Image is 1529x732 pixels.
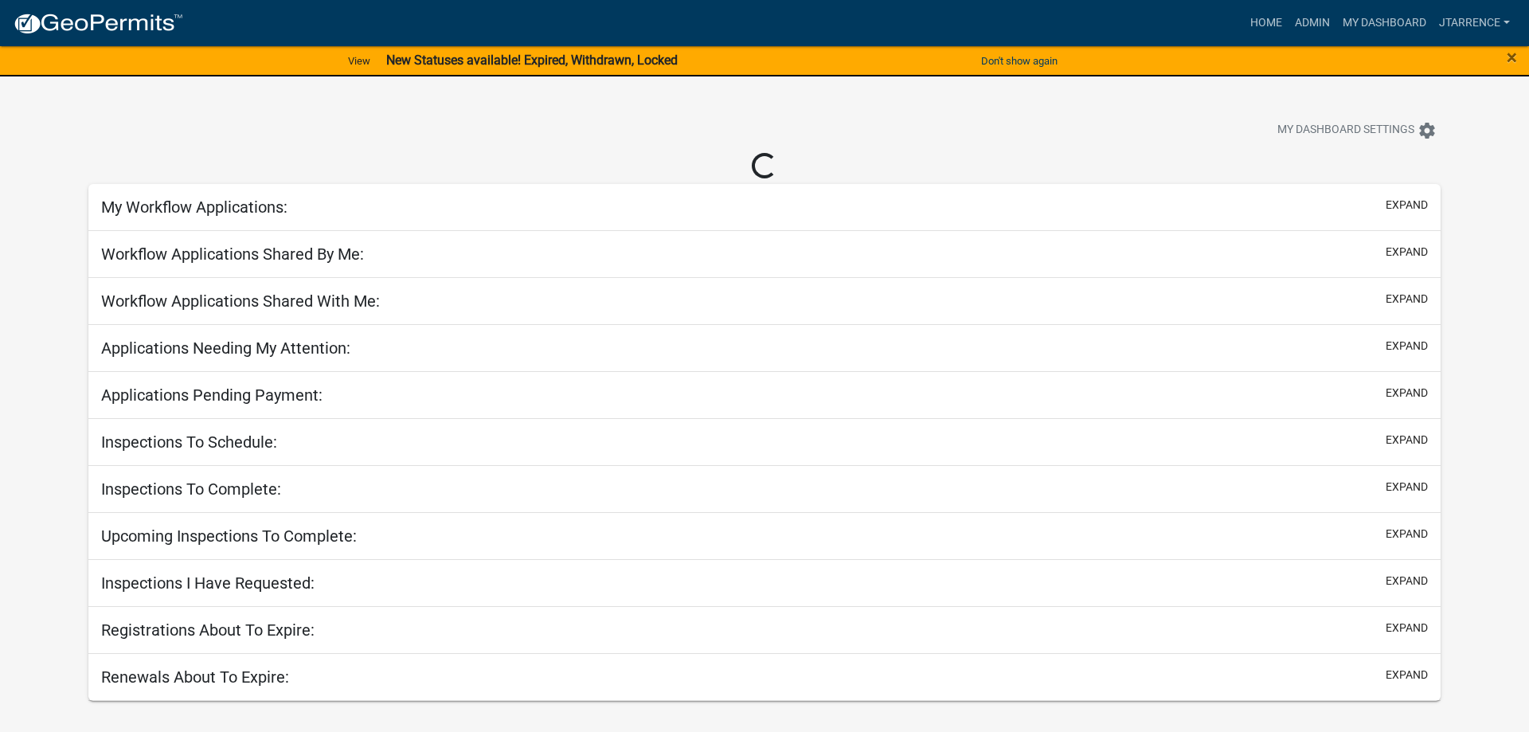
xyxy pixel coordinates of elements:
button: expand [1386,244,1428,260]
h5: Registrations About To Expire: [101,620,315,640]
button: expand [1386,620,1428,636]
a: Admin [1289,8,1336,38]
a: Home [1244,8,1289,38]
h5: My Workflow Applications: [101,198,287,217]
button: expand [1386,667,1428,683]
h5: Inspections To Complete: [101,480,281,499]
a: My Dashboard [1336,8,1433,38]
h5: Renewals About To Expire: [101,667,289,687]
button: Close [1507,48,1517,67]
span: × [1507,46,1517,69]
h5: Inspections To Schedule: [101,433,277,452]
strong: New Statuses available! Expired, Withdrawn, Locked [386,53,678,68]
h5: Applications Pending Payment: [101,386,323,405]
h5: Workflow Applications Shared With Me: [101,292,380,311]
h5: Inspections I Have Requested: [101,573,315,593]
a: jtarrence [1433,8,1516,38]
h5: Applications Needing My Attention: [101,339,350,358]
button: expand [1386,432,1428,448]
button: expand [1386,526,1428,542]
span: My Dashboard Settings [1277,121,1414,140]
button: expand [1386,197,1428,213]
button: expand [1386,385,1428,401]
button: Don't show again [975,48,1064,74]
h5: Upcoming Inspections To Complete: [101,526,357,546]
button: expand [1386,291,1428,307]
button: expand [1386,573,1428,589]
button: expand [1386,338,1428,354]
i: settings [1418,121,1437,140]
button: My Dashboard Settingssettings [1265,115,1449,146]
button: expand [1386,479,1428,495]
h5: Workflow Applications Shared By Me: [101,245,364,264]
a: View [342,48,377,74]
